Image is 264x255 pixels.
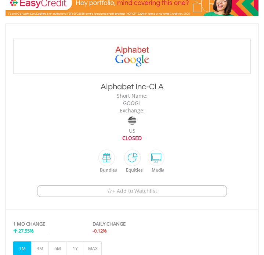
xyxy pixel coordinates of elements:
img: EQU.US.GOOGL.png [105,39,160,73]
div: 1 MO CHANGE [13,220,45,227]
div: GOOGL [75,100,189,107]
div: Exchange: [75,107,189,114]
div: US [75,127,189,134]
img: Watchlist [107,188,112,194]
div: Equities [122,167,143,173]
img: nasdaq.png [128,116,136,125]
div: Short Name: [75,92,189,100]
div: DAILY CHANGE [93,220,211,227]
div: Alphabet Inc-Cl A [13,82,251,92]
div: CLOSED [75,134,189,142]
span: 27.55% [18,227,34,234]
span: + Add to Watchlist [112,187,157,195]
button: Watchlist + Add to Watchlist [37,185,227,197]
span: -0.12% [93,227,107,234]
div: Media [148,167,164,173]
div: Bundles [96,167,117,173]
